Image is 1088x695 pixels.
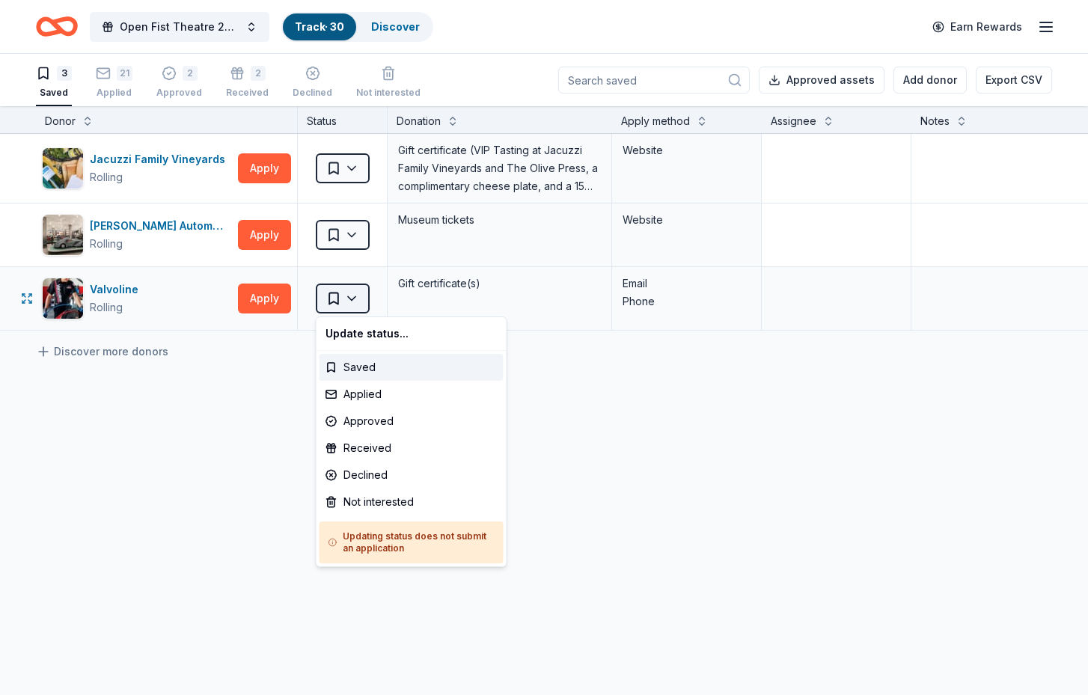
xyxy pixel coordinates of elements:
div: Update status... [320,320,504,347]
div: Approved [320,408,504,435]
h5: Updating status does not submit an application [328,530,495,554]
div: Applied [320,381,504,408]
div: Declined [320,462,504,489]
div: Saved [320,354,504,381]
div: Received [320,435,504,462]
div: Not interested [320,489,504,515]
